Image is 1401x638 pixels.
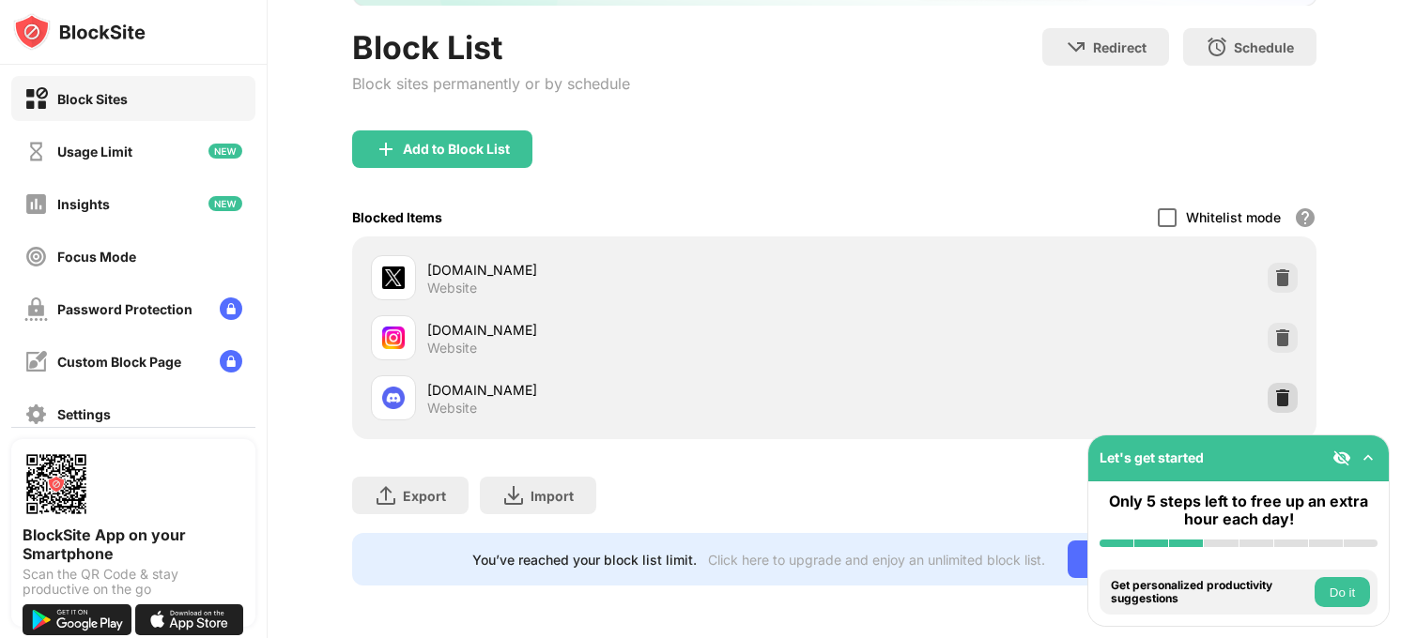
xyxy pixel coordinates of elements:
img: time-usage-off.svg [24,140,48,163]
img: new-icon.svg [208,144,242,159]
div: Export [403,488,446,504]
div: Import [531,488,574,504]
img: favicons [382,387,405,409]
img: password-protection-off.svg [24,297,48,321]
div: Scan the QR Code & stay productive on the go [23,567,244,597]
img: lock-menu.svg [220,350,242,372]
div: Password Protection [57,301,192,317]
div: Redirect [1093,39,1147,55]
div: Insights [57,196,110,212]
img: lock-menu.svg [220,297,242,320]
button: Do it [1315,577,1370,607]
div: Add to Block List [403,142,510,157]
div: Custom Block Page [57,354,181,370]
div: Block Sites [57,91,128,107]
img: omni-setup-toggle.svg [1359,448,1378,467]
div: Blocked Items [352,209,442,225]
img: insights-off.svg [24,192,48,216]
img: block-on.svg [24,87,48,111]
img: options-page-qr-code.png [23,450,90,518]
div: Website [427,280,477,296]
div: Block List [352,28,630,67]
div: Website [427,340,477,357]
div: [DOMAIN_NAME] [427,380,835,400]
div: Go Unlimited [1068,540,1196,578]
div: Usage Limit [57,144,132,159]
div: Whitelist mode [1186,209,1281,225]
div: Schedule [1234,39,1294,55]
div: BlockSite App on your Smartphone [23,525,244,563]
img: focus-off.svg [24,245,48,268]
div: [DOMAIN_NAME] [427,260,835,280]
img: favicons [382,266,405,289]
img: logo-blocksite.svg [13,13,146,51]
img: settings-off.svg [24,403,48,426]
img: get-it-on-google-play.svg [23,604,131,635]
img: new-icon.svg [208,196,242,211]
img: favicons [382,327,405,349]
div: Block sites permanently or by schedule [352,74,630,93]
div: You’ve reached your block list limit. [472,552,697,568]
div: Click here to upgrade and enjoy an unlimited block list. [708,552,1045,568]
div: Website [427,400,477,417]
img: download-on-the-app-store.svg [135,604,244,635]
div: [DOMAIN_NAME] [427,320,835,340]
img: eye-not-visible.svg [1332,448,1351,467]
div: Only 5 steps left to free up an extra hour each day! [1100,493,1378,528]
div: Settings [57,406,111,422]
div: Get personalized productivity suggestions [1111,579,1310,606]
div: Focus Mode [57,249,136,265]
div: Let's get started [1100,449,1204,465]
img: customize-block-page-off.svg [24,350,48,373]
